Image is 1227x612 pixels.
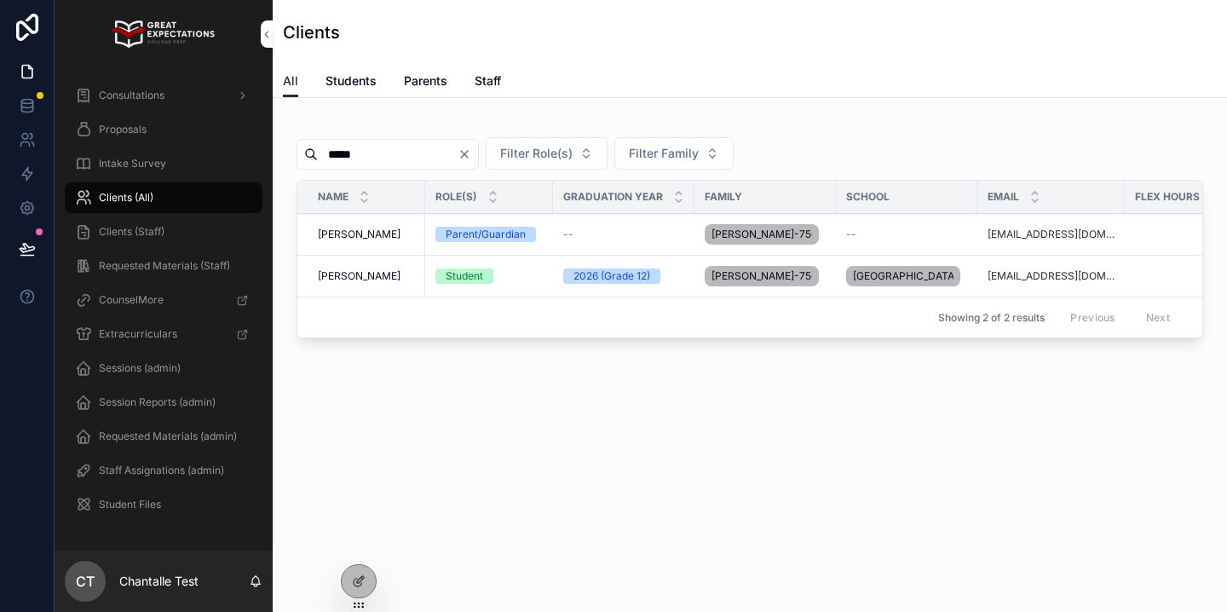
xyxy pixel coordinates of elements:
a: Parents [404,66,447,100]
span: Extracurriculars [99,327,177,341]
div: Student [446,268,483,284]
a: Student [435,268,543,284]
a: Requested Materials (admin) [65,421,262,452]
span: Sessions (admin) [99,361,181,375]
img: App logo [112,20,214,48]
span: Family [705,190,742,204]
a: Extracurriculars [65,319,262,349]
span: Intake Survey [99,157,166,170]
a: Clients (All) [65,182,262,213]
a: [PERSON_NAME]-756 [705,263,826,290]
a: Consultations [65,80,262,111]
span: Graduation Year [563,190,663,204]
span: Role(s) [435,190,477,204]
a: [EMAIL_ADDRESS][DOMAIN_NAME] [988,269,1115,283]
span: Proposals [99,123,147,136]
span: Filter Role(s) [500,145,573,162]
span: Clients (Staff) [99,225,164,239]
a: CounselMore [65,285,262,315]
span: Name [318,190,349,204]
a: Requested Materials (Staff) [65,251,262,281]
a: Students [325,66,377,100]
button: Select Button [486,137,608,170]
span: CT [76,571,95,592]
h1: Clients [283,20,340,44]
a: [GEOGRAPHIC_DATA] [846,263,967,290]
span: Showing 2 of 2 results [938,311,1045,325]
span: Staff [475,72,501,89]
span: [PERSON_NAME] [318,228,400,241]
span: Requested Materials (admin) [99,430,237,443]
span: Consultations [99,89,164,102]
span: -- [846,228,856,241]
span: Session Reports (admin) [99,395,216,409]
span: Parents [404,72,447,89]
span: Student Files [99,498,161,511]
span: [PERSON_NAME]-756 [711,269,812,283]
a: [PERSON_NAME] [318,269,415,283]
a: Student Files [65,489,262,520]
a: [EMAIL_ADDRESS][DOMAIN_NAME] [988,228,1115,241]
span: [PERSON_NAME] [318,269,400,283]
span: -- [563,228,573,241]
span: Clients (All) [99,191,153,205]
span: Requested Materials (Staff) [99,259,230,273]
div: scrollable content [55,68,273,542]
span: [GEOGRAPHIC_DATA] [853,269,953,283]
button: Select Button [614,137,734,170]
a: Session Reports (admin) [65,387,262,418]
a: [PERSON_NAME] [318,228,415,241]
a: [PERSON_NAME]-756 [705,221,826,248]
div: 2026 (Grade 12) [573,268,650,284]
a: Clients (Staff) [65,217,262,247]
button: Clear [458,147,478,161]
span: Staff Assignations (admin) [99,464,224,477]
a: -- [563,228,684,241]
a: Sessions (admin) [65,353,262,384]
a: Staff [475,66,501,100]
a: Staff Assignations (admin) [65,455,262,486]
span: School [846,190,890,204]
span: Filter Family [629,145,699,162]
span: [PERSON_NAME]-756 [711,228,812,241]
a: 2026 (Grade 12) [563,268,684,284]
div: Parent/Guardian [446,227,526,242]
span: All [283,72,298,89]
a: Proposals [65,114,262,145]
span: CounselMore [99,293,164,307]
a: Parent/Guardian [435,227,543,242]
a: Intake Survey [65,148,262,179]
span: Students [325,72,377,89]
a: All [283,66,298,98]
a: -- [846,228,967,241]
p: Chantalle Test [119,573,199,590]
span: Email [988,190,1019,204]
